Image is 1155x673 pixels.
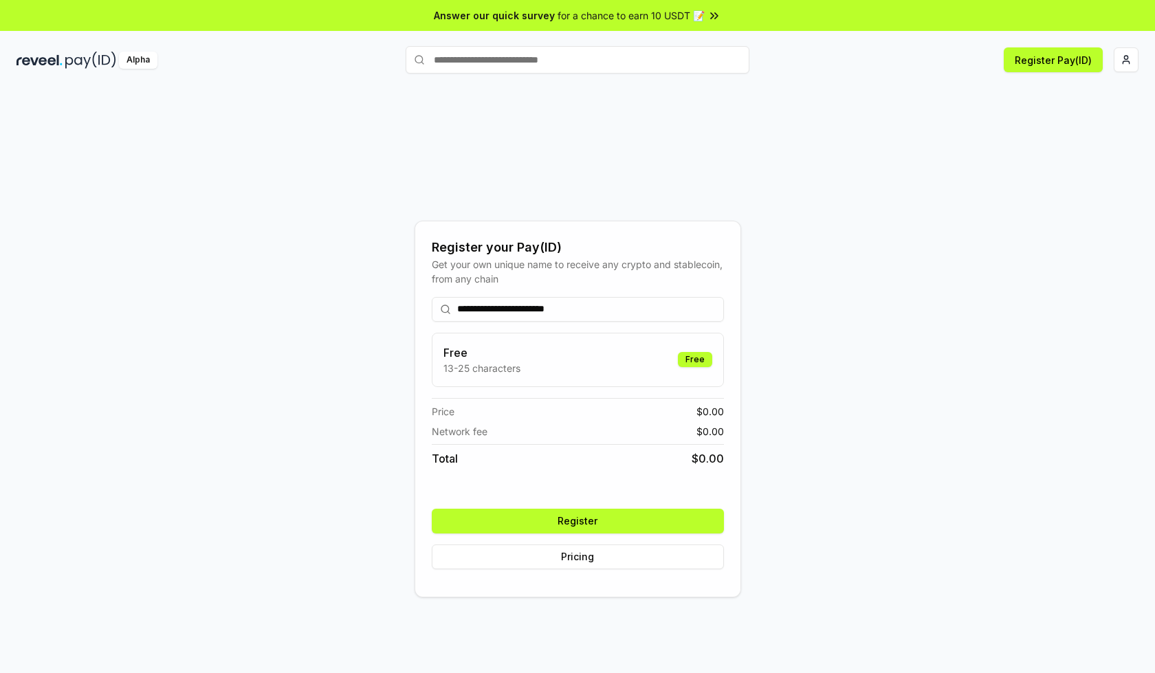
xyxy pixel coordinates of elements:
button: Register Pay(ID) [1004,47,1103,72]
div: Free [678,352,712,367]
span: Answer our quick survey [434,8,555,23]
button: Pricing [432,544,724,569]
img: reveel_dark [16,52,63,69]
span: Network fee [432,424,487,439]
div: Get your own unique name to receive any crypto and stablecoin, from any chain [432,257,724,286]
span: for a chance to earn 10 USDT 📝 [558,8,705,23]
span: $ 0.00 [696,424,724,439]
button: Register [432,509,724,533]
div: Register your Pay(ID) [432,238,724,257]
span: Price [432,404,454,419]
div: Alpha [119,52,157,69]
p: 13-25 characters [443,361,520,375]
img: pay_id [65,52,116,69]
span: $ 0.00 [696,404,724,419]
h3: Free [443,344,520,361]
span: $ 0.00 [692,450,724,467]
span: Total [432,450,458,467]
